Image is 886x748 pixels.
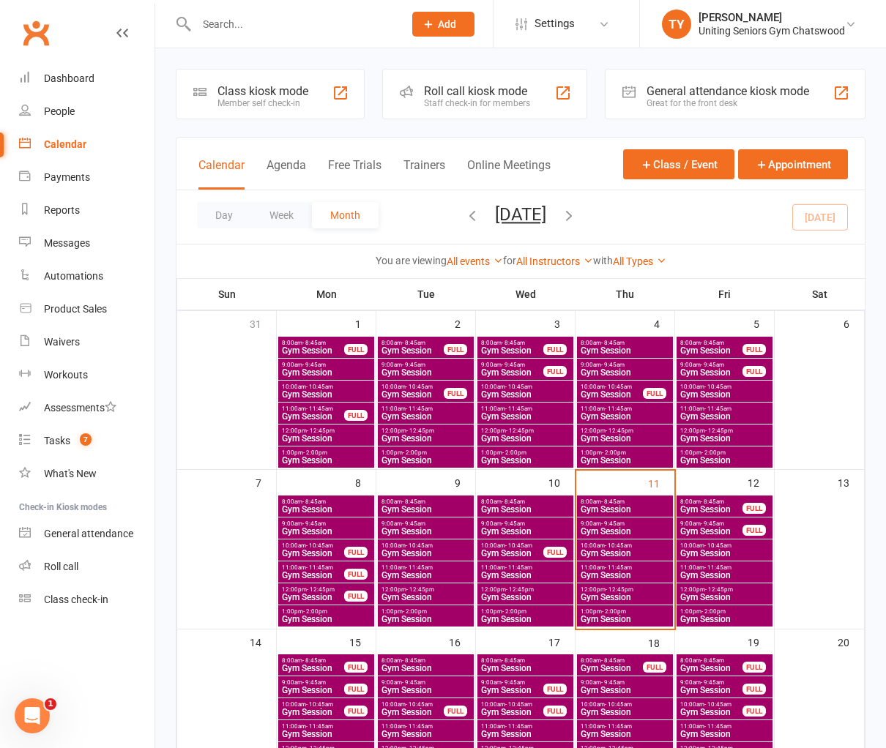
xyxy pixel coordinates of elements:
[580,505,670,514] span: Gym Session
[480,384,570,390] span: 10:00am
[197,202,251,228] button: Day
[580,449,670,456] span: 1:00pm
[503,255,516,266] strong: for
[281,549,345,558] span: Gym Session
[467,158,551,190] button: Online Meetings
[281,527,371,536] span: Gym Session
[580,520,670,527] span: 9:00am
[480,456,570,465] span: Gym Session
[505,384,532,390] span: - 10:45am
[705,586,733,593] span: - 12:45pm
[381,384,444,390] span: 10:00am
[753,311,774,335] div: 5
[699,11,845,24] div: [PERSON_NAME]
[44,171,90,183] div: Payments
[302,362,326,368] span: - 9:45am
[701,449,726,456] span: - 2:00pm
[277,279,376,310] th: Mon
[281,498,371,505] span: 8:00am
[580,346,670,355] span: Gym Session
[355,311,376,335] div: 1
[680,615,770,624] span: Gym Session
[406,384,433,390] span: - 10:45am
[701,498,724,505] span: - 8:45am
[18,15,54,51] a: Clubworx
[704,405,731,412] span: - 11:45am
[381,527,471,536] span: Gym Session
[602,608,626,615] span: - 2:00pm
[403,449,427,456] span: - 2:00pm
[601,362,625,368] span: - 9:45am
[281,505,371,514] span: Gym Session
[281,434,371,443] span: Gym Session
[738,149,848,179] button: Appointment
[44,204,80,216] div: Reports
[306,564,333,571] span: - 11:45am
[480,498,570,505] span: 8:00am
[680,427,770,434] span: 12:00pm
[623,149,734,179] button: Class / Event
[424,84,530,98] div: Roll call kiosk mode
[19,550,155,583] a: Roll call
[580,608,670,615] span: 1:00pm
[838,470,864,494] div: 13
[680,527,743,536] span: Gym Session
[281,615,371,624] span: Gym Session
[192,14,393,34] input: Search...
[605,564,632,571] span: - 11:45am
[281,384,371,390] span: 10:00am
[302,520,326,527] span: - 9:45am
[502,608,526,615] span: - 2:00pm
[381,564,471,571] span: 11:00am
[580,390,644,399] span: Gym Session
[281,390,371,399] span: Gym Session
[281,571,345,580] span: Gym Session
[281,456,371,465] span: Gym Session
[376,279,476,310] th: Tue
[44,237,90,249] div: Messages
[680,362,743,368] span: 9:00am
[548,470,575,494] div: 10
[680,571,770,580] span: Gym Session
[406,586,434,593] span: - 12:45pm
[701,340,724,346] span: - 8:45am
[381,449,471,456] span: 1:00pm
[344,344,368,355] div: FULL
[580,527,670,536] span: Gym Session
[704,564,731,571] span: - 11:45am
[250,629,276,654] div: 14
[480,434,570,443] span: Gym Session
[505,542,532,549] span: - 10:45am
[480,593,570,602] span: Gym Session
[381,340,444,346] span: 8:00am
[480,527,570,536] span: Gym Session
[217,84,308,98] div: Class kiosk mode
[605,384,632,390] span: - 10:45am
[402,657,425,664] span: - 8:45am
[250,311,276,335] div: 31
[480,615,570,624] span: Gym Session
[680,608,770,615] span: 1:00pm
[217,98,308,108] div: Member self check-in
[593,255,613,266] strong: with
[406,564,433,571] span: - 11:45am
[406,427,434,434] span: - 12:45pm
[19,583,155,616] a: Class kiosk mode
[45,698,56,710] span: 1
[198,158,245,190] button: Calendar
[705,427,733,434] span: - 12:45pm
[704,384,731,390] span: - 10:45am
[177,279,277,310] th: Sun
[44,369,88,381] div: Workouts
[580,586,670,593] span: 12:00pm
[613,255,666,267] a: All Types
[502,340,525,346] span: - 8:45am
[480,368,544,377] span: Gym Session
[580,571,670,580] span: Gym Session
[480,346,544,355] span: Gym Session
[680,384,770,390] span: 10:00am
[680,498,743,505] span: 8:00am
[303,449,327,456] span: - 2:00pm
[312,202,379,228] button: Month
[344,662,368,673] div: FULL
